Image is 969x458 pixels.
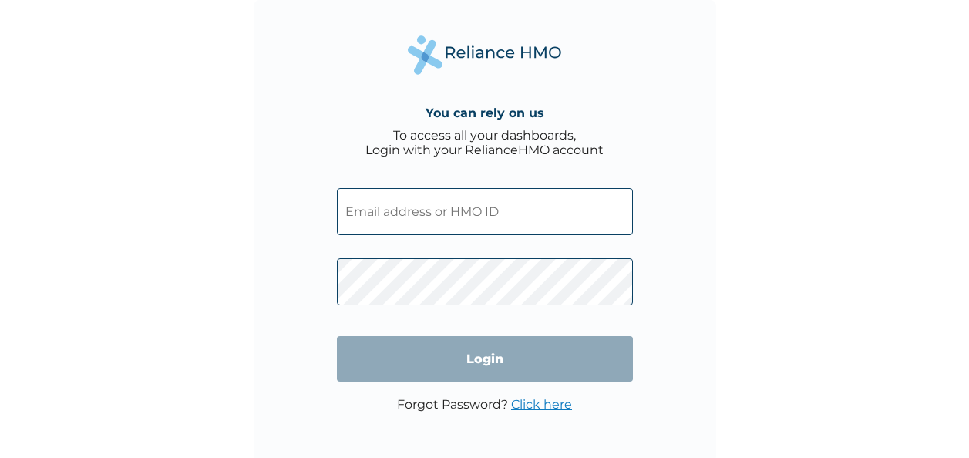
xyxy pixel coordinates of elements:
h4: You can rely on us [426,106,544,120]
p: Forgot Password? [397,397,572,412]
div: To access all your dashboards, Login with your RelianceHMO account [365,128,604,157]
img: Reliance Health's Logo [408,35,562,75]
a: Click here [511,397,572,412]
input: Login [337,336,633,382]
input: Email address or HMO ID [337,188,633,235]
